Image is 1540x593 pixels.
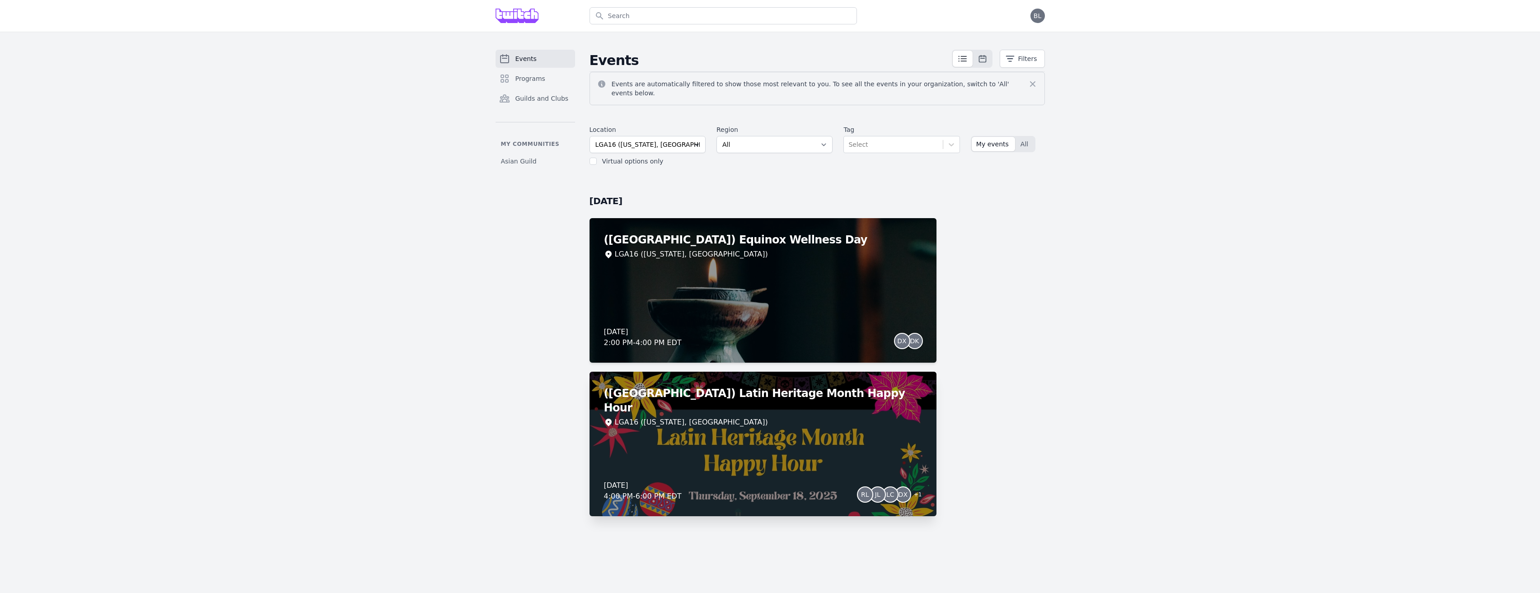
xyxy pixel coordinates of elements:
span: RL [861,491,869,498]
button: My events [972,137,1015,151]
a: Events [496,50,575,68]
a: ([GEOGRAPHIC_DATA]) Latin Heritage Month Happy HourLGA16 ([US_STATE], [GEOGRAPHIC_DATA])[DATE]4:0... [590,372,936,516]
h2: [DATE] [590,195,936,207]
label: Virtual options only [602,158,664,165]
span: Events [515,54,537,63]
span: All [1020,140,1028,149]
span: DX [897,338,906,344]
h2: ([GEOGRAPHIC_DATA]) Latin Heritage Month Happy Hour [604,386,922,415]
span: DK [910,338,919,344]
div: LGA16 ([US_STATE], [GEOGRAPHIC_DATA]) [615,249,768,260]
span: DX [899,491,908,498]
div: LGA16 ([US_STATE], [GEOGRAPHIC_DATA]) [615,417,768,428]
p: My communities [496,140,575,148]
img: Grove [496,9,539,23]
span: BL [1034,13,1041,19]
div: [DATE] 2:00 PM - 4:00 PM EDT [604,327,682,348]
a: Programs [496,70,575,88]
h2: Events [590,52,952,69]
label: Location [590,125,706,134]
p: Events are automatically filtered to show those most relevant to you. To see all the events in yo... [612,79,1028,98]
a: ([GEOGRAPHIC_DATA]) Equinox Wellness DayLGA16 ([US_STATE], [GEOGRAPHIC_DATA])[DATE]2:00 PM-4:00 P... [590,218,936,363]
span: My events [976,140,1009,149]
span: LC [886,491,894,498]
span: + 1 [908,489,922,502]
a: Asian Guild [496,153,575,169]
nav: Sidebar [496,50,575,169]
div: [DATE] 4:00 PM - 6:00 PM EDT [604,480,682,502]
span: JL [875,491,880,498]
button: Filters [1000,50,1045,68]
button: All [1016,137,1034,151]
label: Tag [843,125,960,134]
input: Search [590,7,857,24]
label: Region [716,125,833,134]
span: Asian Guild [501,157,537,166]
span: Guilds and Clubs [515,94,569,103]
span: Programs [515,74,545,83]
button: BL [1030,9,1045,23]
a: Guilds and Clubs [496,89,575,107]
h2: ([GEOGRAPHIC_DATA]) Equinox Wellness Day [604,233,922,247]
div: Select [848,140,868,149]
